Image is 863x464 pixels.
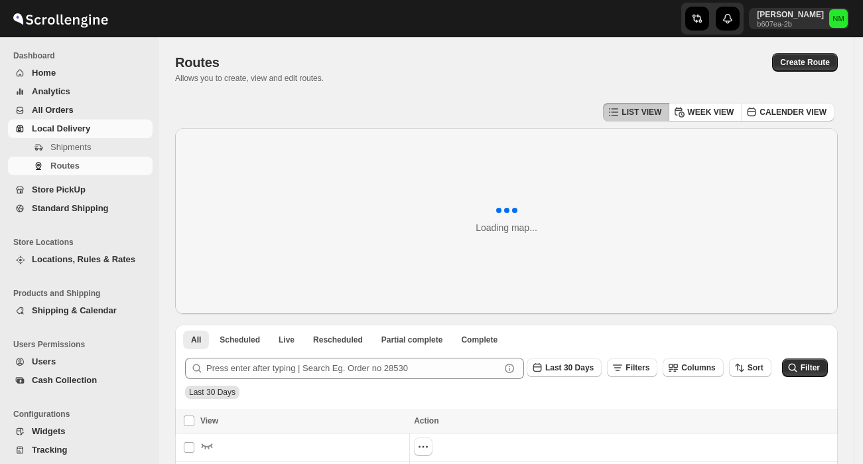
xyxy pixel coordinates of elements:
[32,356,56,366] span: Users
[545,363,594,372] span: Last 30 Days
[8,157,153,175] button: Routes
[8,138,153,157] button: Shipments
[381,335,443,345] span: Partial complete
[8,352,153,371] button: Users
[8,422,153,441] button: Widgets
[8,301,153,320] button: Shipping & Calendar
[13,50,153,61] span: Dashboard
[32,105,74,115] span: All Orders
[8,250,153,269] button: Locations, Rules & Rates
[749,8,849,29] button: User menu
[32,86,70,96] span: Analytics
[191,335,201,345] span: All
[663,358,723,377] button: Columns
[206,358,500,379] input: Press enter after typing | Search Eg. Order no 28530
[687,107,734,117] span: WEEK VIEW
[527,358,602,377] button: Last 30 Days
[32,375,97,385] span: Cash Collection
[32,426,65,436] span: Widgets
[669,103,742,121] button: WEEK VIEW
[780,57,830,68] span: Create Route
[832,15,844,23] text: NM
[175,73,324,84] p: Allows you to create, view and edit routes.
[32,445,67,455] span: Tracking
[32,203,109,213] span: Standard Shipping
[607,358,657,377] button: Filters
[189,388,235,397] span: Last 30 Days
[50,142,91,152] span: Shipments
[8,82,153,101] button: Analytics
[414,416,438,425] span: Action
[757,9,824,20] p: [PERSON_NAME]
[461,335,498,345] span: Complete
[626,363,649,372] span: Filters
[220,335,260,345] span: Scheduled
[829,9,848,28] span: Narjit Magar
[760,107,827,117] span: CALENDER VIEW
[13,288,153,299] span: Products and Shipping
[8,101,153,119] button: All Orders
[782,358,828,377] button: Filter
[11,2,110,35] img: ScrollEngine
[279,335,295,345] span: Live
[801,363,820,372] span: Filter
[757,20,824,28] p: b607ea-2b
[8,441,153,459] button: Tracking
[313,335,363,345] span: Rescheduled
[32,68,56,78] span: Home
[13,409,153,420] span: Configurations
[32,123,90,133] span: Local Delivery
[13,339,153,350] span: Users Permissions
[772,53,838,72] button: Create Route
[622,107,661,117] span: LIST VIEW
[8,371,153,390] button: Cash Collection
[603,103,669,121] button: LIST VIEW
[8,64,153,82] button: Home
[50,161,80,171] span: Routes
[681,363,715,372] span: Columns
[741,103,834,121] button: CALENDER VIEW
[32,254,135,264] span: Locations, Rules & Rates
[200,416,218,425] span: View
[476,221,537,234] div: Loading map...
[729,358,771,377] button: Sort
[748,363,763,372] span: Sort
[32,305,117,315] span: Shipping & Calendar
[13,237,153,248] span: Store Locations
[183,331,209,349] button: All routes
[32,185,86,194] span: Store PickUp
[175,55,220,70] span: Routes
